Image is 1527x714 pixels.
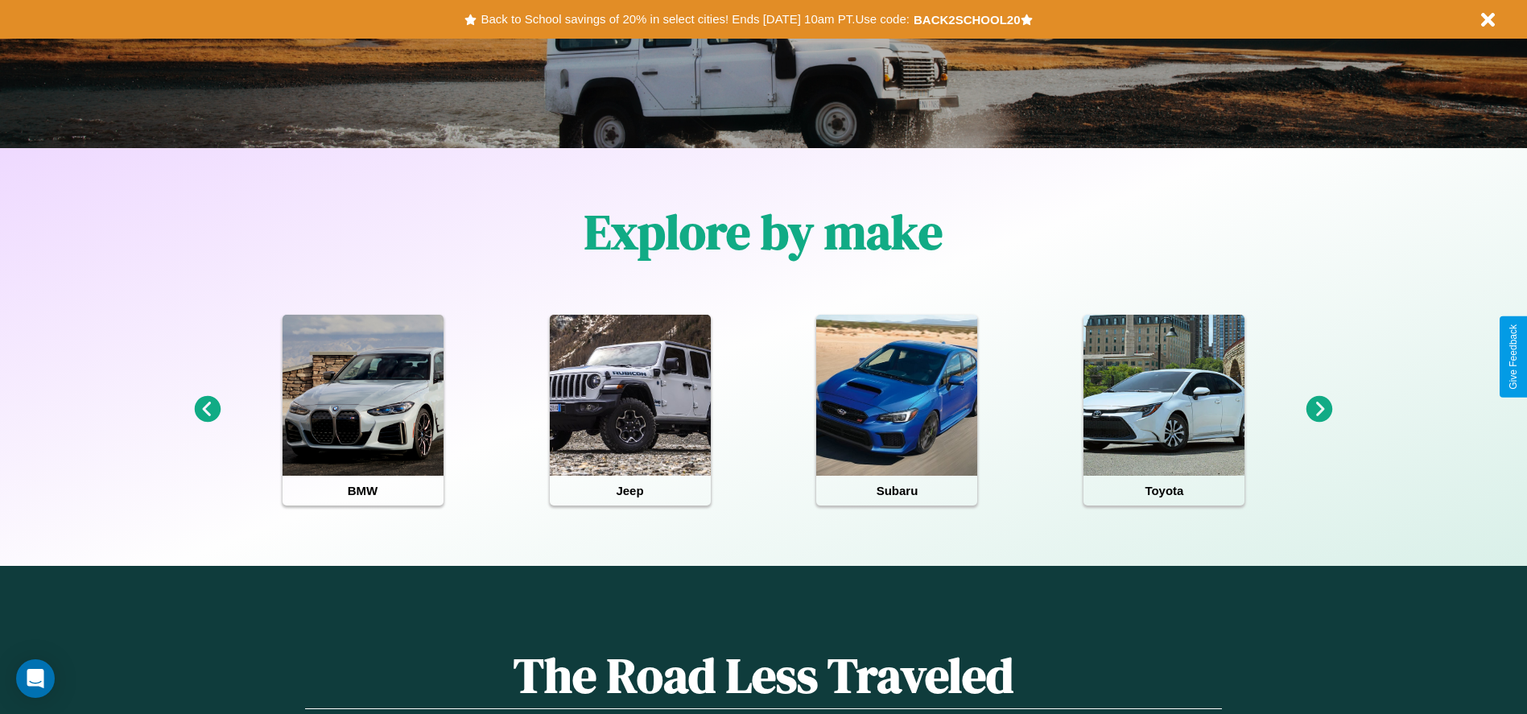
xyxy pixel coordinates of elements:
[1083,476,1244,506] h4: Toyota
[283,476,444,506] h4: BMW
[550,476,711,506] h4: Jeep
[914,13,1021,27] b: BACK2SCHOOL20
[305,642,1221,709] h1: The Road Less Traveled
[1508,324,1519,390] div: Give Feedback
[584,199,943,265] h1: Explore by make
[16,659,55,698] div: Open Intercom Messenger
[477,8,913,31] button: Back to School savings of 20% in select cities! Ends [DATE] 10am PT.Use code:
[816,476,977,506] h4: Subaru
